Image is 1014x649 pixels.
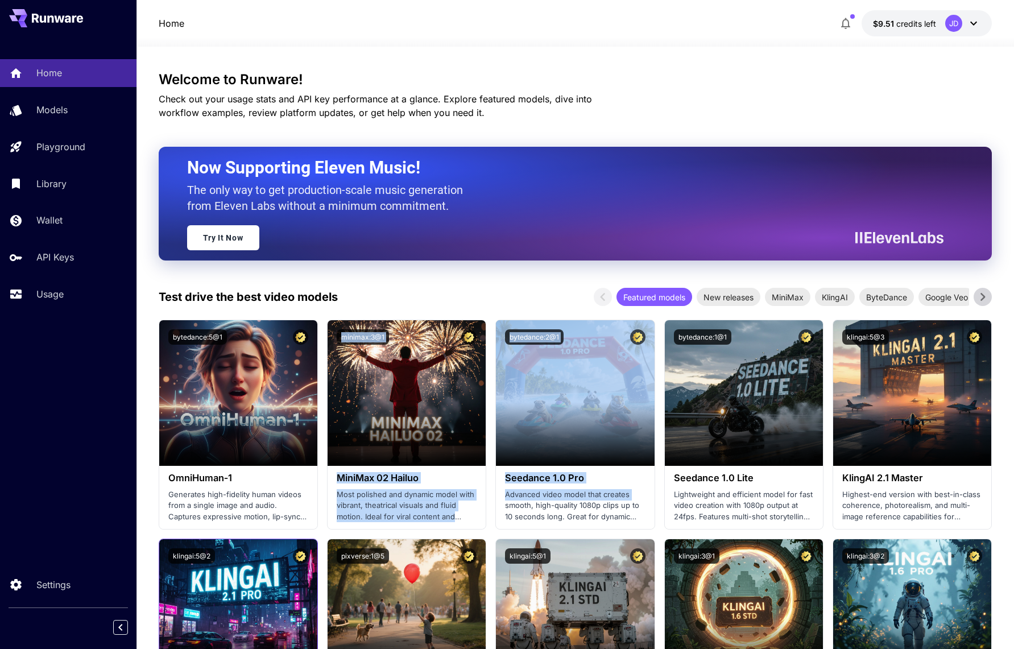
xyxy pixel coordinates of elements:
[187,225,259,250] a: Try It Now
[862,10,992,36] button: $9.50741JD
[798,329,814,345] button: Certified Model – Vetted for best performance and includes a commercial license.
[36,578,71,592] p: Settings
[505,329,564,345] button: bytedance:2@1
[674,489,814,523] p: Lightweight and efficient model for fast video creation with 1080p output at 24fps. Features mult...
[505,548,551,564] button: klingai:5@1
[36,213,63,227] p: Wallet
[159,72,992,88] h3: Welcome to Runware!
[187,182,471,214] p: The only way to get production-scale music generation from Eleven Labs without a minimum commitment.
[337,548,389,564] button: pixverse:1@5
[873,19,896,28] span: $9.51
[461,548,477,564] button: Certified Model – Vetted for best performance and includes a commercial license.
[842,489,982,523] p: Highest-end version with best-in-class coherence, photorealism, and multi-image reference capabil...
[859,288,914,306] div: ByteDance
[842,329,889,345] button: klingai:5@3
[842,548,889,564] button: klingai:3@2
[168,473,308,483] h3: OmniHuman‑1
[159,16,184,30] a: Home
[187,157,936,179] h2: Now Supporting Eleven Music!
[616,291,692,303] span: Featured models
[815,288,855,306] div: KlingAI
[168,548,215,564] button: klingai:5@2
[815,291,855,303] span: KlingAI
[798,548,814,564] button: Certified Model – Vetted for best performance and includes a commercial license.
[36,140,85,154] p: Playground
[967,329,982,345] button: Certified Model – Vetted for best performance and includes a commercial license.
[461,329,477,345] button: Certified Model – Vetted for best performance and includes a commercial license.
[697,288,760,306] div: New releases
[505,473,645,483] h3: Seedance 1.0 Pro
[159,320,317,466] img: alt
[36,177,67,191] p: Library
[842,473,982,483] h3: KlingAI 2.1 Master
[665,320,823,466] img: alt
[967,548,982,564] button: Certified Model – Vetted for best performance and includes a commercial license.
[896,19,936,28] span: credits left
[630,329,645,345] button: Certified Model – Vetted for best performance and includes a commercial license.
[630,548,645,564] button: Certified Model – Vetted for best performance and includes a commercial license.
[505,489,645,523] p: Advanced video model that creates smooth, high-quality 1080p clips up to 10 seconds long. Great f...
[859,291,914,303] span: ByteDance
[616,288,692,306] div: Featured models
[122,617,136,638] div: Collapse sidebar
[496,320,654,466] img: alt
[337,473,477,483] h3: MiniMax 02 Hailuo
[36,103,68,117] p: Models
[159,93,592,118] span: Check out your usage stats and API key performance at a glance. Explore featured models, dive int...
[918,288,975,306] div: Google Veo
[873,18,936,30] div: $9.50741
[159,288,338,305] p: Test drive the best video models
[833,320,991,466] img: alt
[337,489,477,523] p: Most polished and dynamic model with vibrant, theatrical visuals and fluid motion. Ideal for vira...
[36,287,64,301] p: Usage
[337,329,389,345] button: minimax:3@1
[765,291,810,303] span: MiniMax
[674,329,731,345] button: bytedance:1@1
[293,548,308,564] button: Certified Model – Vetted for best performance and includes a commercial license.
[36,66,62,80] p: Home
[697,291,760,303] span: New releases
[945,15,962,32] div: JD
[36,250,74,264] p: API Keys
[168,329,227,345] button: bytedance:5@1
[918,291,975,303] span: Google Veo
[674,473,814,483] h3: Seedance 1.0 Lite
[674,548,719,564] button: klingai:3@1
[328,320,486,466] img: alt
[293,329,308,345] button: Certified Model – Vetted for best performance and includes a commercial license.
[765,288,810,306] div: MiniMax
[168,489,308,523] p: Generates high-fidelity human videos from a single image and audio. Captures expressive motion, l...
[159,16,184,30] nav: breadcrumb
[113,620,128,635] button: Collapse sidebar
